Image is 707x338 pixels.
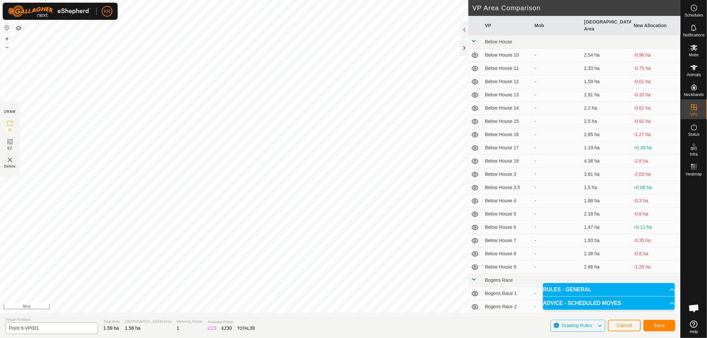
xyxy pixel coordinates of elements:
[581,102,631,115] td: 2.2 ha
[581,155,631,168] td: 4.38 ha
[581,168,631,181] td: 3.61 ha
[690,330,698,334] span: Help
[535,264,579,270] div: -
[581,49,631,62] td: 2.54 ha
[5,317,98,322] span: Virtual Paddock
[631,62,680,75] td: -0.75 ha
[684,298,704,318] div: Open chat
[617,323,632,328] span: Cancel
[631,208,680,221] td: -0.6 ha
[125,325,141,331] span: 1.58 ha
[581,16,631,35] th: [GEOGRAPHIC_DATA] Area
[535,197,579,204] div: -
[689,53,699,57] span: Mobs
[482,155,532,168] td: Below House 18
[227,325,232,331] span: 30
[581,208,631,221] td: 2.18 ha
[535,290,579,297] div: -
[3,43,11,51] button: –
[631,88,680,102] td: -0.33 ha
[631,234,680,247] td: -0.35 ha
[482,88,532,102] td: Below House 13
[482,287,532,300] td: Bogens Race 1
[654,323,665,328] span: Save
[631,141,680,155] td: +0.39 ha
[104,8,110,15] span: KR
[581,221,631,234] td: 1.47 ha
[581,115,631,128] td: 2.5 ha
[482,261,532,274] td: Below House 9
[482,62,532,75] td: Below House 11
[8,5,91,17] img: Gallagher Logo
[543,301,621,306] span: ADVICE - SCHEDULED MOVES
[690,113,697,117] span: VPs
[581,261,631,274] td: 2.86 ha
[15,24,23,32] button: Map Layers
[222,325,232,332] div: EZ
[482,102,532,115] td: Below House 14
[3,35,11,43] button: +
[485,39,512,44] span: Below House
[631,16,680,35] th: New Allocation
[581,128,631,141] td: 2.85 ha
[347,304,366,310] a: Contact Us
[482,75,532,88] td: Below House 12
[581,88,631,102] td: 1.91 ha
[4,164,16,169] span: Delete
[482,300,532,314] td: Bogens Race 2
[482,208,532,221] td: Below House 5
[581,194,631,208] td: 1.88 ha
[631,168,680,181] td: -2.03 ha
[684,13,703,17] span: Schedules
[211,325,216,331] span: 23
[535,65,579,72] div: -
[631,49,680,62] td: -0.96 ha
[535,118,579,125] div: -
[4,109,16,114] div: DRAW
[482,247,532,261] td: Below House 8
[237,325,255,332] div: TOTAL
[631,128,680,141] td: -1.27 ha
[543,287,592,292] span: RULES - GENERAL
[532,16,581,35] th: Mob
[125,319,171,324] span: [GEOGRAPHIC_DATA] Area
[482,49,532,62] td: Below House 10
[535,91,579,98] div: -
[535,131,579,138] div: -
[631,155,680,168] td: -2.8 ha
[482,221,532,234] td: Below House 6
[581,247,631,261] td: 2.38 ha
[581,181,631,194] td: 1.5 ha
[250,325,255,331] span: 39
[631,261,680,274] td: -1.28 ha
[683,33,705,37] span: Notifications
[3,24,11,32] button: Reset Map
[103,319,120,324] span: Total Area
[314,304,339,310] a: Privacy Policy
[535,250,579,257] div: -
[485,277,513,283] span: Bogens Race
[6,156,14,164] img: VP
[207,319,255,325] span: Available Points
[535,224,579,231] div: -
[535,78,579,85] div: -
[631,247,680,261] td: -0.8 ha
[684,93,704,97] span: Neckbands
[482,141,532,155] td: Below House 17
[631,102,680,115] td: -0.62 ha
[207,325,216,332] div: IZ
[690,152,698,156] span: Infra
[543,297,675,310] p-accordion-header: ADVICE - SCHEDULED MOVES
[482,16,532,35] th: VP
[581,62,631,75] td: 2.33 ha
[581,234,631,247] td: 1.93 ha
[177,319,202,324] span: Watering Points
[482,115,532,128] td: Below House 15
[608,320,641,331] button: Cancel
[581,75,631,88] td: 1.59 ha
[535,211,579,217] div: -
[535,184,579,191] div: -
[631,181,680,194] td: +0.08 ha
[631,221,680,234] td: +0.11 ha
[482,181,532,194] td: Below House 3.5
